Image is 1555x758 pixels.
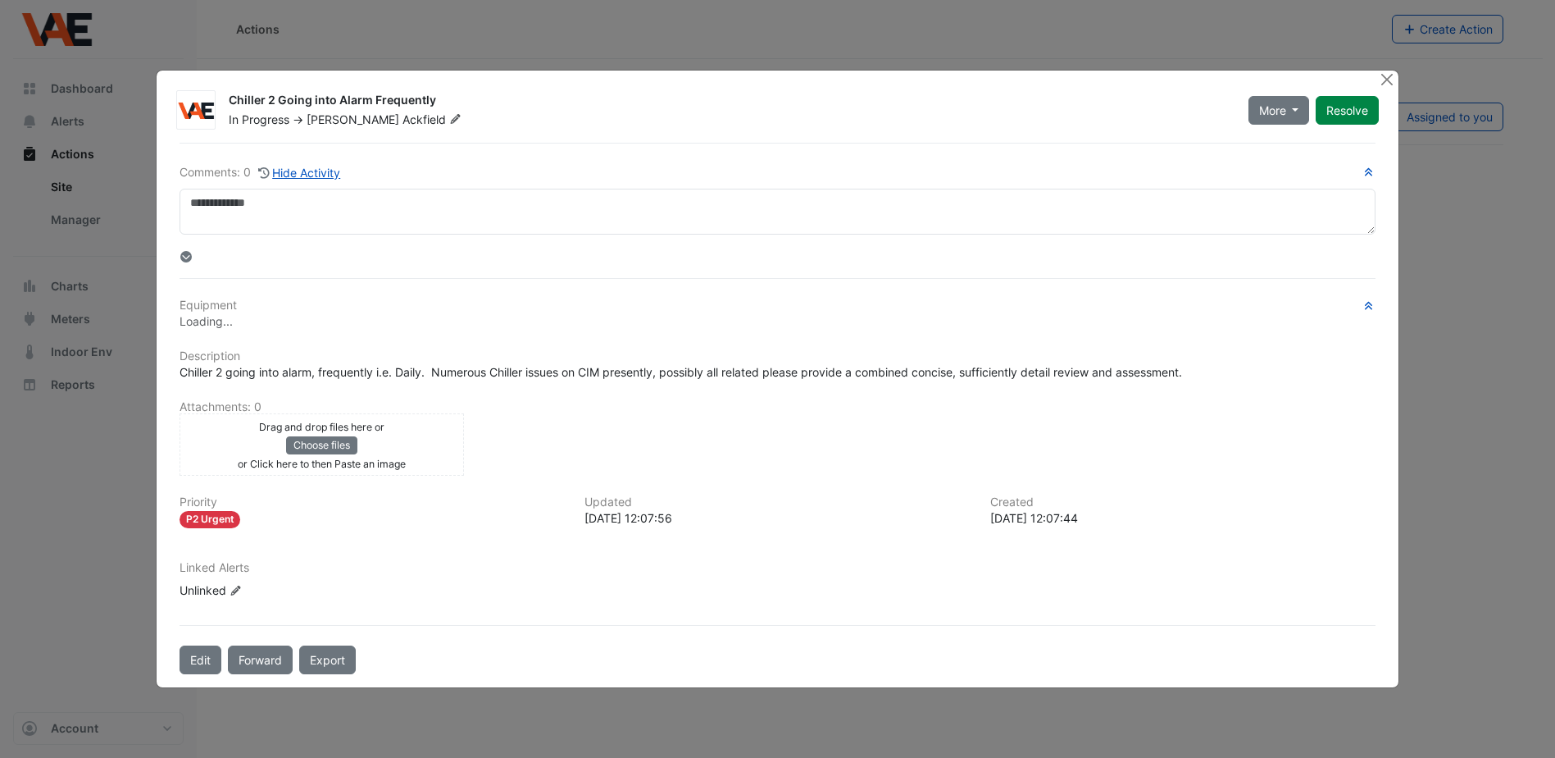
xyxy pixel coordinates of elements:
[257,163,342,182] button: Hide Activity
[293,112,303,126] span: ->
[180,495,566,509] h6: Priority
[180,349,1376,363] h6: Description
[229,92,1229,112] div: Chiller 2 Going into Alarm Frequently
[180,582,376,599] div: Unlinked
[299,646,356,674] a: Export
[228,646,293,674] button: Forward
[177,103,215,119] img: VAE Group
[180,365,1182,379] span: Chiller 2 going into alarm, frequently i.e. Daily. Numerous Chiller issues on CIM presently, poss...
[990,509,1376,527] div: [DATE] 12:07:44
[180,511,241,528] div: P2 Urgent
[990,495,1376,509] h6: Created
[238,458,406,470] small: or Click here to then Paste an image
[1259,102,1286,119] span: More
[1316,96,1379,125] button: Resolve
[286,436,357,454] button: Choose files
[180,163,342,182] div: Comments: 0
[180,646,221,674] button: Edit
[180,251,194,263] fa-layers: More
[1378,71,1395,88] button: Close
[259,421,384,433] small: Drag and drop files here or
[230,585,242,597] fa-icon: Edit Linked Alerts
[180,314,233,328] span: Loading...
[584,509,971,527] div: [DATE] 12:07:56
[180,561,1376,575] h6: Linked Alerts
[1248,96,1310,125] button: More
[584,495,971,509] h6: Updated
[180,400,1376,414] h6: Attachments: 0
[180,299,1376,313] h6: Equipment
[229,112,289,126] span: In Progress
[402,112,465,128] span: Ackfield
[307,112,399,126] span: [PERSON_NAME]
